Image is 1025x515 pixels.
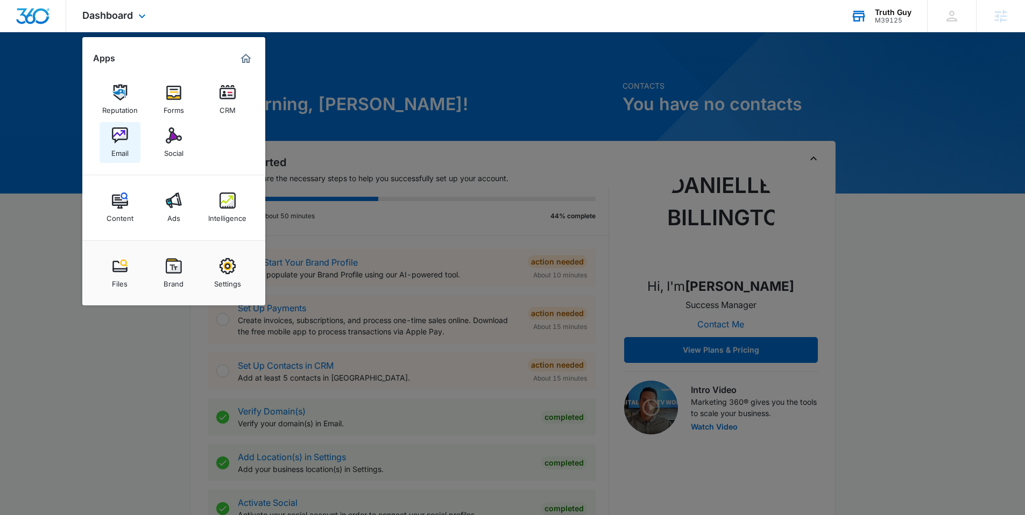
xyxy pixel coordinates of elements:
div: Social [164,144,183,158]
div: Content [107,209,133,223]
a: Reputation [100,79,140,120]
a: Content [100,187,140,228]
div: Ads [167,209,180,223]
div: Files [112,274,128,288]
div: CRM [220,101,236,115]
a: Settings [207,253,248,294]
div: account id [875,17,911,24]
div: Brand [164,274,183,288]
h2: Apps [93,53,115,63]
div: account name [875,8,911,17]
div: Reputation [102,101,138,115]
a: Files [100,253,140,294]
div: Email [111,144,129,158]
span: Dashboard [82,10,133,21]
a: Brand [153,253,194,294]
a: Email [100,122,140,163]
a: Ads [153,187,194,228]
a: Marketing 360® Dashboard [237,50,255,67]
div: Forms [164,101,184,115]
div: Settings [214,274,241,288]
a: Intelligence [207,187,248,228]
a: Social [153,122,194,163]
a: Forms [153,79,194,120]
div: Intelligence [208,209,246,223]
a: CRM [207,79,248,120]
